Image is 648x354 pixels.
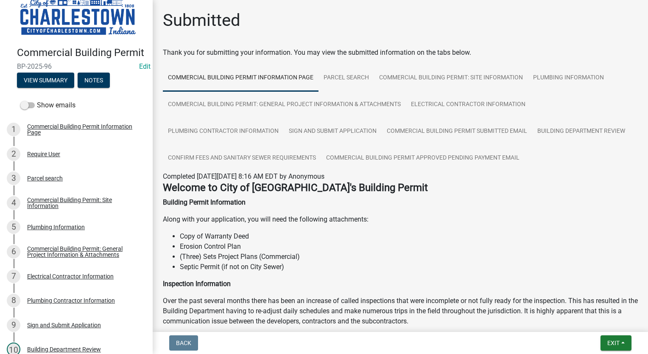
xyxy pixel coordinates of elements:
[163,65,318,92] a: Commercial Building Permit Information Page
[163,145,321,172] a: Confirm Fees and Sanitary Sewer Requirements
[7,318,20,332] div: 9
[27,346,101,352] div: Building Department Review
[139,62,151,70] wm-modal-confirm: Edit Application Number
[20,100,75,110] label: Show emails
[17,47,146,59] h4: Commercial Building Permit
[532,118,630,145] a: Building Department Review
[7,123,20,136] div: 1
[27,124,139,135] div: Commercial Building Permit Information Page
[7,270,20,283] div: 7
[406,91,531,118] a: Electrical Contractor Information
[180,242,638,252] li: Erosion Control Plan
[7,196,20,210] div: 4
[27,273,114,279] div: Electrical Contractor Information
[180,231,638,242] li: Copy of Warranty Deed
[169,335,198,351] button: Back
[163,182,428,194] strong: Welcome to City of [GEOGRAPHIC_DATA]'s Building Permit
[17,73,74,88] button: View Summary
[318,65,374,92] a: Parcel search
[78,73,110,88] button: Notes
[27,298,115,303] div: Plumbing Contractor Information
[139,62,151,70] a: Edit
[163,280,231,288] strong: Inspection Information
[17,77,74,84] wm-modal-confirm: Summary
[27,224,85,230] div: Plumbing Information
[180,252,638,262] li: (Three) Sets Project Plans (Commercial)
[163,172,324,180] span: Completed [DATE][DATE] 8:16 AM EDT by Anonymous
[7,245,20,258] div: 6
[27,197,139,209] div: Commercial Building Permit: Site Information
[27,151,60,157] div: Require User
[176,340,191,346] span: Back
[382,118,532,145] a: Commercial Building Permit Submitted Email
[163,10,240,31] h1: Submitted
[163,118,284,145] a: Plumbing Contractor Information
[163,48,638,58] div: Thank you for submitting your information. You may view the submitted information on the tabs below.
[7,147,20,161] div: 2
[607,340,620,346] span: Exit
[78,77,110,84] wm-modal-confirm: Notes
[163,296,638,326] p: Over the past several months there has been an increase of called inspections that were incomplet...
[163,198,246,206] strong: Building Permit Information
[7,171,20,185] div: 3
[27,175,63,181] div: Parcel search
[284,118,382,145] a: Sign and Submit Application
[7,220,20,234] div: 5
[163,91,406,118] a: Commercial Building Permit: General Project Information & Attachments
[163,214,638,225] p: Along with your application, you will need the following attachments:
[528,65,609,92] a: Plumbing Information
[180,262,638,272] li: Septic Permit (if not on City Sewer)
[374,65,528,92] a: Commercial Building Permit: Site Information
[321,145,525,172] a: Commercial Building Permit Approved Pending Payment Email
[7,294,20,307] div: 8
[27,322,101,328] div: Sign and Submit Application
[27,246,139,258] div: Commercial Building Permit: General Project Information & Attachments
[601,335,631,351] button: Exit
[17,62,136,70] span: BP-2025-96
